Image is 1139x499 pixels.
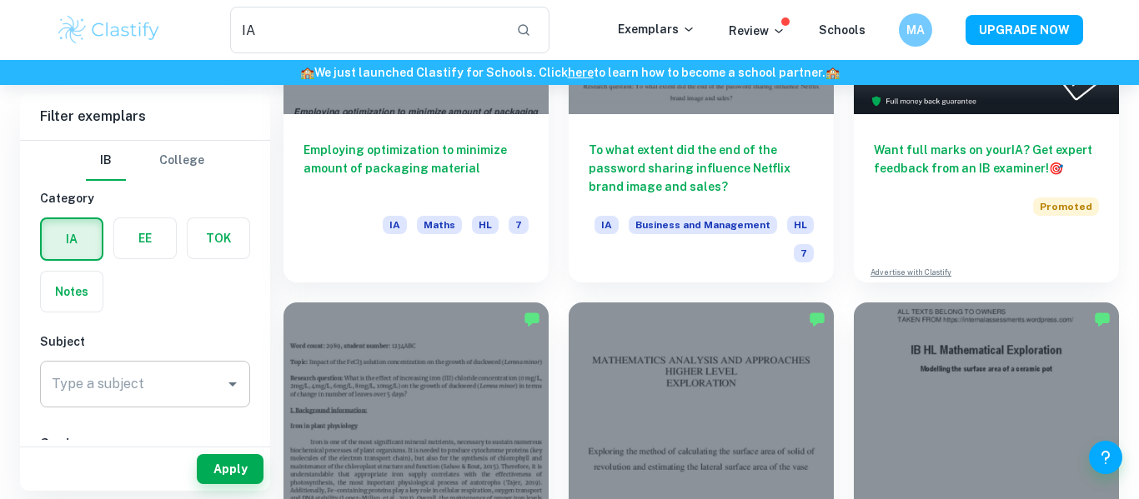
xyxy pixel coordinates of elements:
button: IA [42,219,102,259]
span: IA [595,216,619,234]
span: Business and Management [629,216,777,234]
input: Search for any exemplars... [230,7,503,53]
h6: Employing optimization to minimize amount of packaging material [304,141,529,196]
h6: Want full marks on your IA ? Get expert feedback from an IB examiner! [874,141,1099,177]
span: 7 [509,216,529,234]
h6: We just launched Clastify for Schools. Click to learn how to become a school partner. [3,63,1136,82]
img: Marked [524,311,540,327]
span: 🏫 [300,66,314,79]
span: 🏫 [825,66,840,79]
span: IA [383,216,407,234]
span: HL [787,216,814,234]
span: Promoted [1033,197,1099,216]
div: Filter type choice [86,141,204,181]
button: MA [899,13,932,47]
a: Schools [819,23,866,37]
a: here [568,66,594,79]
button: Apply [197,454,263,484]
h6: Filter exemplars [20,93,270,140]
span: 🎯 [1049,162,1063,175]
img: Marked [809,311,825,327]
button: Open [221,372,244,396]
h6: Grade [40,434,250,452]
button: Notes [41,272,103,312]
button: Help and Feedback [1089,441,1122,474]
img: Clastify logo [56,13,162,47]
h6: To what extent did the end of the password sharing influence Netflix brand image and sales? [589,141,814,196]
h6: Category [40,189,250,207]
button: EE [114,218,176,258]
span: 7 [794,244,814,262]
p: Review [729,22,785,40]
img: Marked [1094,311,1111,327]
span: HL [472,216,499,234]
h6: Subject [40,332,250,351]
button: College [159,141,204,181]
a: Advertise with Clastify [871,267,951,278]
button: TOK [188,218,249,258]
p: Exemplars [618,20,695,38]
button: UPGRADE NOW [966,15,1083,45]
span: Maths [417,216,462,234]
button: IB [86,141,126,181]
h6: MA [906,21,926,39]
